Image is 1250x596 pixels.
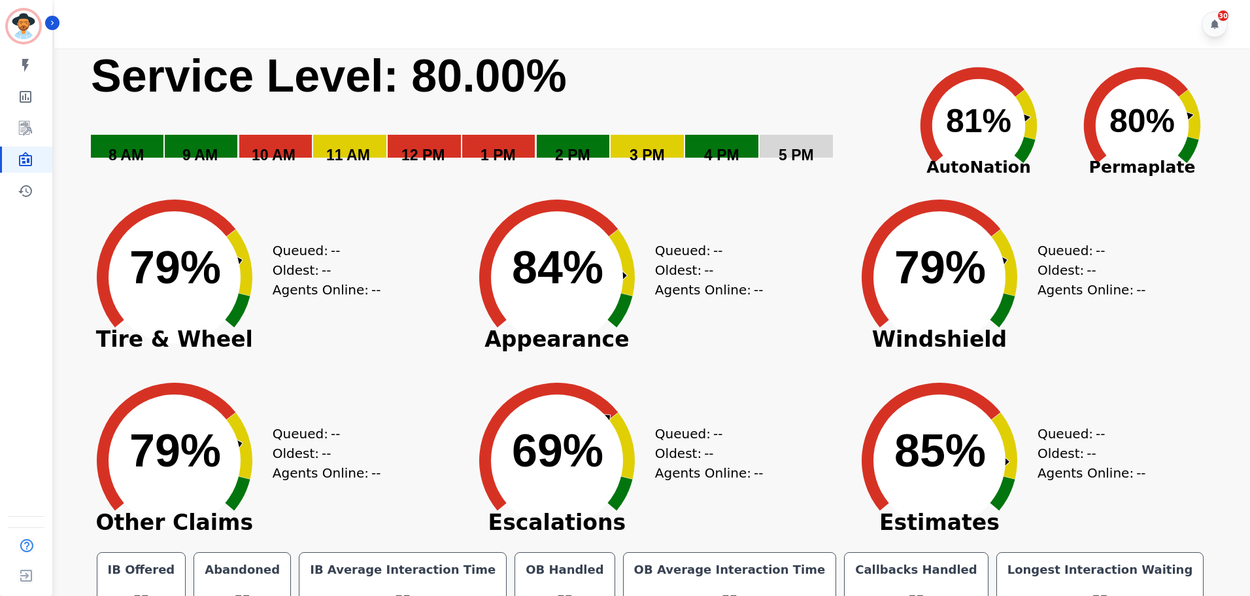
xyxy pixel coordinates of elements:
span: Permaplate [1060,155,1224,180]
div: 30 [1218,10,1228,21]
span: -- [1087,260,1096,280]
span: -- [331,424,340,444]
div: Agents Online: [1038,280,1149,300]
span: -- [371,280,380,300]
text: 2 PM [555,147,590,164]
svg: Service Level: 0% [90,48,894,183]
text: 3 PM [630,147,665,164]
div: IB Average Interaction Time [307,561,498,579]
div: OB Average Interaction Time [632,561,828,579]
div: Oldest: [655,260,753,280]
div: Longest Interaction Waiting [1005,561,1196,579]
div: Queued: [273,424,371,444]
div: Queued: [655,241,753,260]
text: 4 PM [704,147,739,164]
div: Callbacks Handled [853,561,980,579]
div: Agents Online: [273,280,384,300]
div: Oldest: [1038,260,1136,280]
div: OB Handled [523,561,606,579]
span: Escalations [459,516,655,529]
span: -- [713,241,722,260]
span: -- [331,241,340,260]
text: 12 PM [401,147,445,164]
span: -- [322,444,331,463]
text: 8 AM [109,147,144,164]
text: 85% [894,425,986,476]
div: Agents Online: [273,463,384,483]
span: -- [713,424,722,444]
span: -- [754,280,763,300]
text: 10 AM [252,147,296,164]
span: AutoNation [897,155,1060,180]
text: Service Level: 80.00% [91,50,567,101]
span: Tire & Wheel [76,333,273,346]
span: -- [322,260,331,280]
span: -- [754,463,763,483]
div: Queued: [1038,241,1136,260]
div: Oldest: [273,444,371,463]
span: Windshield [841,333,1038,346]
text: 69% [512,425,603,476]
img: Bordered avatar [8,10,39,42]
div: Abandoned [202,561,282,579]
text: 79% [129,425,221,476]
text: 9 AM [182,147,218,164]
span: -- [1096,424,1105,444]
div: Oldest: [273,260,371,280]
text: 81% [946,103,1011,139]
text: 84% [512,242,603,293]
span: -- [704,444,713,463]
span: -- [1087,444,1096,463]
text: 79% [129,242,221,293]
text: 79% [894,242,986,293]
span: -- [704,260,713,280]
div: Oldest: [1038,444,1136,463]
div: Agents Online: [655,280,766,300]
span: Appearance [459,333,655,346]
div: Queued: [273,241,371,260]
div: Queued: [655,424,753,444]
div: Agents Online: [1038,463,1149,483]
text: 5 PM [779,147,814,164]
div: Oldest: [655,444,753,463]
div: Agents Online: [655,463,766,483]
text: 80% [1109,103,1175,139]
div: IB Offered [105,561,178,579]
span: -- [371,463,380,483]
span: Estimates [841,516,1038,529]
span: -- [1136,463,1145,483]
div: Queued: [1038,424,1136,444]
span: -- [1096,241,1105,260]
text: 11 AM [326,147,370,164]
text: 1 PM [481,147,516,164]
span: -- [1136,280,1145,300]
span: Other Claims [76,516,273,529]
